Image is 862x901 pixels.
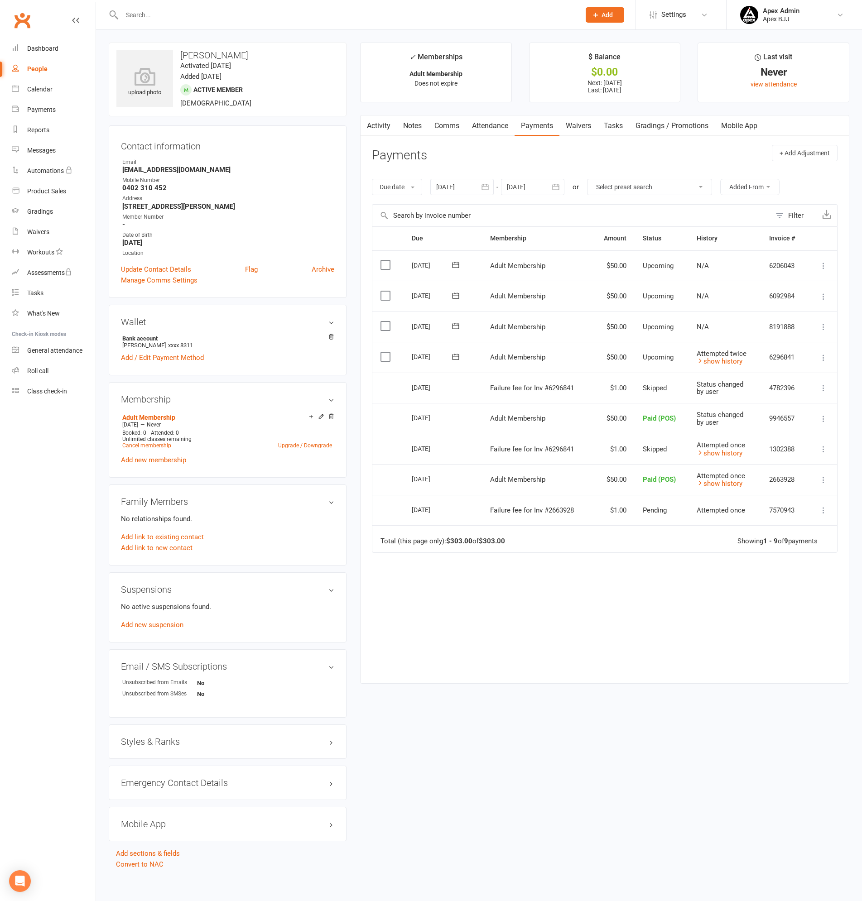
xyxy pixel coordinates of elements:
span: Skipped [643,445,667,453]
h3: Emergency Contact Details [121,778,334,788]
div: Tasks [27,289,43,297]
span: Failure fee for Inv #2663928 [490,506,574,514]
a: Cancel membership [122,442,171,449]
strong: Adult Membership [409,70,462,77]
p: No active suspensions found. [121,601,334,612]
button: Filter [771,205,816,226]
th: Membership [482,227,592,250]
span: Status changed by user [697,380,743,396]
div: Product Sales [27,187,66,195]
a: Payments [12,100,96,120]
a: Notes [397,115,428,136]
span: Attempted once [697,472,745,480]
div: Calendar [27,86,53,93]
div: Email [122,158,334,167]
div: — [120,421,334,428]
input: Search by invoice number [372,205,771,226]
div: Total (this page only): of [380,537,505,545]
div: Open Intercom Messenger [9,870,31,892]
button: Add [586,7,624,23]
h3: [PERSON_NAME] [116,50,339,60]
div: Gradings [27,208,53,215]
td: $1.00 [592,434,634,465]
td: 9946557 [761,403,807,434]
span: Attempted once [697,441,745,449]
p: No relationships found. [121,513,334,524]
a: Workouts [12,242,96,263]
h3: Contact information [121,138,334,151]
span: Upcoming [643,262,674,270]
td: $50.00 [592,312,634,342]
i: ✓ [409,53,415,62]
div: Unsubscribed from Emails [122,678,197,687]
a: Manage Comms Settings [121,275,197,286]
span: Failure fee for Inv #6296841 [490,384,574,392]
span: Failure fee for Inv #6296841 [490,445,574,453]
a: Add new suspension [121,621,183,629]
div: Unsubscribed from SMSes [122,690,197,698]
li: [PERSON_NAME] [121,334,334,350]
span: Booked: 0 [122,430,146,436]
th: History [689,227,761,250]
div: $0.00 [538,67,672,77]
div: Member Number [122,213,334,221]
a: Reports [12,120,96,140]
td: 8191888 [761,312,807,342]
a: Upgrade / Downgrade [278,442,332,449]
h3: Wallet [121,317,334,327]
span: Upcoming [643,292,674,300]
a: Clubworx [11,9,34,32]
a: Roll call [12,361,96,381]
a: view attendance [751,81,797,88]
a: Dashboard [12,38,96,59]
div: People [27,65,48,72]
span: Paid (POS) [643,475,676,484]
td: $50.00 [592,342,634,373]
a: Add new membership [121,456,186,464]
td: $50.00 [592,281,634,312]
div: Apex BJJ [763,15,799,23]
td: 6206043 [761,250,807,281]
h3: Suspensions [121,585,334,594]
td: 1302388 [761,434,807,465]
a: Payments [515,115,559,136]
a: Class kiosk mode [12,381,96,402]
span: Never [147,422,161,428]
td: 7570943 [761,495,807,526]
div: Never [706,67,841,77]
span: [DEMOGRAPHIC_DATA] [180,99,251,107]
a: Add link to new contact [121,542,193,553]
a: Waivers [12,222,96,242]
span: [DATE] [122,422,138,428]
td: $50.00 [592,403,634,434]
div: Mobile Number [122,176,334,185]
button: + Add Adjustment [772,145,838,161]
a: Gradings / Promotions [629,115,715,136]
div: Waivers [27,228,49,235]
div: What's New [27,310,60,317]
div: Memberships [409,51,462,68]
button: Due date [372,179,422,195]
td: 4782396 [761,373,807,403]
div: Date of Birth [122,231,334,240]
strong: No [197,690,249,697]
td: $50.00 [592,464,634,495]
h3: Mobile App [121,819,334,829]
div: [DATE] [412,380,453,394]
span: Status changed by user [697,411,743,427]
a: Comms [428,115,466,136]
a: Update Contact Details [121,264,191,275]
div: Dashboard [27,45,58,52]
p: Next: [DATE] Last: [DATE] [538,79,672,94]
span: Active member [193,86,243,93]
div: Apex Admin [763,7,799,15]
td: 6296841 [761,342,807,373]
div: [DATE] [412,441,453,455]
a: Messages [12,140,96,161]
th: Status [635,227,689,250]
div: [DATE] [412,411,453,425]
span: Adult Membership [490,353,545,361]
a: Gradings [12,201,96,222]
span: Skipped [643,384,667,392]
div: Assessments [27,269,72,276]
